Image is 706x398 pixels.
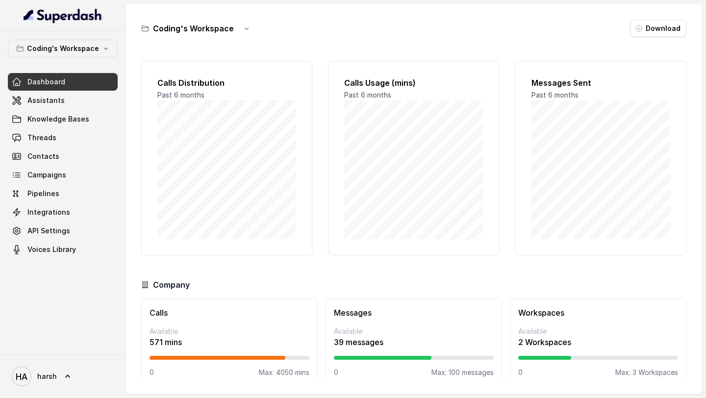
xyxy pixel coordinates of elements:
span: harsh [37,372,57,381]
h3: Company [153,279,190,291]
span: Pipelines [27,189,59,199]
span: API Settings [27,226,70,236]
p: Max: 3 Workspaces [615,368,678,377]
span: Past 6 months [344,91,391,99]
a: Knowledge Bases [8,110,118,128]
span: Past 6 months [531,91,579,99]
button: Coding's Workspace [8,40,118,57]
p: 0 [334,368,338,377]
span: Threads [27,133,56,143]
span: Past 6 months [157,91,204,99]
a: Integrations [8,203,118,221]
a: Voices Library [8,241,118,258]
a: Pipelines [8,185,118,202]
p: 2 Workspaces [518,336,678,348]
h2: Calls Usage (mins) [344,77,483,89]
h3: Coding's Workspace [153,23,234,34]
p: 571 mins [150,336,309,348]
p: Available [334,326,494,336]
span: Assistants [27,96,65,105]
p: 39 messages [334,336,494,348]
span: Campaigns [27,170,66,180]
p: Coding's Workspace [27,43,99,54]
span: Dashboard [27,77,65,87]
p: Max: 100 messages [431,368,494,377]
text: HA [16,372,27,382]
img: light.svg [24,8,102,24]
p: Max: 4050 mins [259,368,309,377]
p: Available [150,326,309,336]
a: Assistants [8,92,118,109]
a: Contacts [8,148,118,165]
span: Voices Library [27,245,76,254]
h3: Workspaces [518,307,678,319]
h2: Messages Sent [531,77,670,89]
button: Download [630,20,686,37]
a: Dashboard [8,73,118,91]
a: harsh [8,363,118,390]
h3: Calls [150,307,309,319]
span: Knowledge Bases [27,114,89,124]
p: 0 [518,368,523,377]
p: Available [518,326,678,336]
h2: Calls Distribution [157,77,296,89]
a: Campaigns [8,166,118,184]
p: 0 [150,368,154,377]
h3: Messages [334,307,494,319]
a: API Settings [8,222,118,240]
span: Integrations [27,207,70,217]
a: Threads [8,129,118,147]
span: Contacts [27,151,59,161]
